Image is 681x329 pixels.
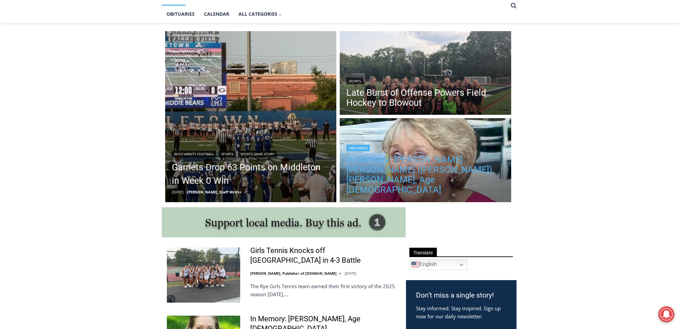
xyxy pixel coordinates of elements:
a: Girls Tennis Knocks off [GEOGRAPHIC_DATA] in 4-3 Battle [250,246,397,265]
a: Read More Garnets Drop 63 Points on Middleton in Week 0 Win [165,31,337,202]
a: Calendar [199,6,234,22]
a: Late Burst of Offense Powers Field Hockey to Blowout [346,88,504,108]
p: The Rye Girls Tennis team earned their first victory of the 2025 season [DATE],… [250,282,397,298]
a: In Memory: [PERSON_NAME] [PERSON_NAME] ([PERSON_NAME]) [PERSON_NAME], Age [DEMOGRAPHIC_DATA] [346,155,504,195]
time: [DATE] [345,271,356,276]
a: Sports [346,78,363,84]
div: | | [172,149,330,157]
h3: Don’t miss a single story! [416,290,506,301]
img: (PHOTO: Rye and Middletown walking to midfield before their Week 0 game on Friday, September 5, 2... [165,31,337,202]
img: Girls Tennis Knocks off Mamaroneck in 4-3 Battle [167,247,240,302]
p: Stay informed. Stay inspired. Sign up now for our daily newsletter. [416,304,506,320]
a: Sports [219,151,235,157]
a: Garnets Drop 63 Points on Middleton in Week 0 Win [172,161,330,187]
span: Translate [409,248,437,257]
a: Obituaries [346,145,370,151]
a: Sports Game Story [238,151,277,157]
a: Intern @ [DOMAIN_NAME] [161,65,325,83]
img: Obituary - Maureen Catherine Devlin Koecheler [340,118,511,204]
span: – [185,189,187,194]
time: [DATE] [172,189,184,194]
img: en [411,261,419,269]
span: Open Tues. - Sun. [PHONE_NUMBER] [2,69,66,94]
a: Open Tues. - Sun. [PHONE_NUMBER] [0,67,67,83]
img: support local media, buy this ad [162,207,406,237]
div: "[PERSON_NAME] and I covered the [DATE] Parade, which was a really eye opening experience as I ha... [169,0,317,65]
a: Obituaries [162,6,199,22]
div: "the precise, almost orchestrated movements of cutting and assembling sushi and [PERSON_NAME] mak... [69,42,98,80]
span: Intern @ [DOMAIN_NAME] [175,67,311,82]
img: (PHOTO: The 2025 Rye Varsity Field Hockey team after their win vs Ursuline on Friday, September 5... [340,31,511,117]
a: Boys Varsity Football [172,151,216,157]
a: Read More Late Burst of Offense Powers Field Hockey to Blowout [340,31,511,117]
a: English [409,259,467,270]
a: [PERSON_NAME], Staff Writer [187,189,242,194]
a: Read More In Memory: Maureen Catherine (Devlin) Koecheler, Age 83 [340,118,511,204]
a: [PERSON_NAME], Publisher of [DOMAIN_NAME] [250,271,337,276]
button: Child menu of All Categories [234,6,287,22]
